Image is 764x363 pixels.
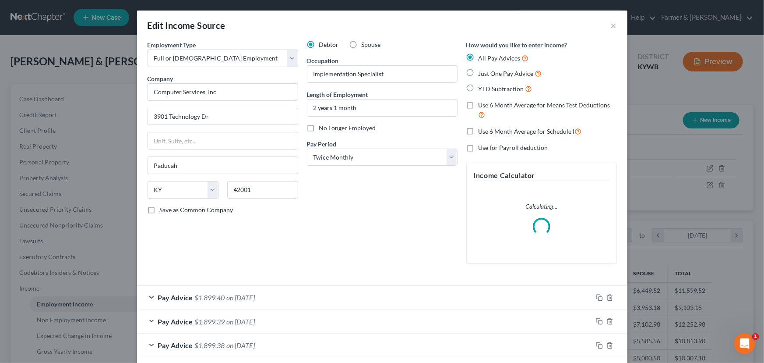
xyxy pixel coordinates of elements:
span: YTD Subtraction [479,85,524,93]
span: Company [148,75,173,82]
label: Length of Employment [307,90,368,99]
input: Search company by name... [148,83,298,101]
div: Edit Income Source [148,19,225,32]
span: Use 6 Month Average for Means Test Deductions [479,101,610,109]
span: 1 [752,333,759,340]
span: $1,899.38 [195,341,225,349]
span: Just One Pay Advice [479,70,534,77]
span: on [DATE] [227,293,255,302]
button: × [611,20,617,31]
input: Enter zip... [227,181,298,199]
span: Debtor [319,41,339,48]
span: Use for Payroll deduction [479,144,548,151]
label: Occupation [307,56,339,65]
p: Calculating... [474,202,609,211]
span: $1,899.40 [195,293,225,302]
input: Unit, Suite, etc... [148,132,298,149]
span: on [DATE] [227,317,255,326]
span: All Pay Advices [479,54,521,62]
input: ex: 2 years [307,100,457,116]
span: Spouse [362,41,381,48]
span: Pay Advice [158,341,193,349]
span: Pay Advice [158,293,193,302]
input: -- [307,66,457,82]
input: Enter city... [148,157,298,174]
h5: Income Calculator [474,170,609,181]
span: Pay Period [307,140,337,148]
span: Pay Advice [158,317,193,326]
span: No Longer Employed [319,124,376,132]
span: Use 6 Month Average for Schedule I [479,128,575,135]
iframe: Intercom live chat [734,333,755,354]
span: Employment Type [148,41,196,49]
span: on [DATE] [227,341,255,349]
label: How would you like to enter income? [466,40,567,50]
span: $1,899.39 [195,317,225,326]
input: Enter address... [148,108,298,125]
span: Save as Common Company [160,206,233,214]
